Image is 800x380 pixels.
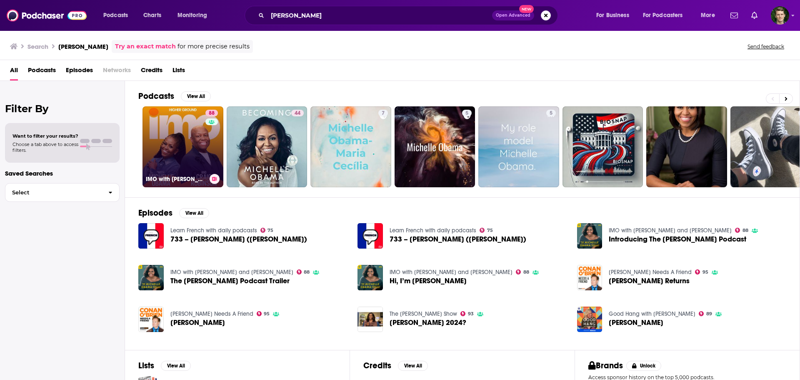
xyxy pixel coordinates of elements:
[12,141,78,153] span: Choose a tab above to access filters.
[141,63,162,81] a: Credits
[596,10,629,21] span: For Business
[771,6,789,25] span: Logged in as drew.kilman
[496,13,530,18] span: Open Advanced
[609,269,692,276] a: Conan O’Brien Needs A Friend
[609,236,746,243] span: Introducing The [PERSON_NAME] Podcast
[519,5,534,13] span: New
[291,110,304,116] a: 44
[609,310,695,317] a: Good Hang with Amy Poehler
[390,227,476,234] a: Learn French with daily podcasts
[523,270,529,274] span: 88
[7,8,87,23] img: Podchaser - Follow, Share and Rate Podcasts
[390,236,526,243] span: 733 – [PERSON_NAME] ([PERSON_NAME])
[103,10,128,21] span: Podcasts
[260,228,274,233] a: 75
[170,236,307,243] span: 733 – [PERSON_NAME] ([PERSON_NAME])
[115,42,176,51] a: Try an exact match
[609,319,663,326] a: Michelle Obama
[577,307,602,332] img: Michelle Obama
[295,109,300,118] span: 44
[10,63,18,81] a: All
[161,361,191,371] button: View All
[357,223,383,249] img: 733 – Michelle Obama (Michelle Obama)
[170,269,293,276] a: IMO with Michelle Obama and Craig Robinson
[609,227,732,234] a: IMO with Michelle Obama and Craig Robinson
[172,9,218,22] button: open menu
[177,42,250,51] span: for more precise results
[252,6,566,25] div: Search podcasts, credits, & more...
[97,9,139,22] button: open menu
[378,110,388,116] a: 7
[27,43,48,50] h3: Search
[179,208,209,218] button: View All
[146,176,206,183] h3: IMO with [PERSON_NAME] and [PERSON_NAME]
[701,10,715,21] span: More
[5,190,102,195] span: Select
[170,277,290,284] span: The [PERSON_NAME] Podcast Trailer
[745,43,787,50] button: Send feedback
[363,360,428,371] a: CreditsView All
[58,43,108,50] h3: [PERSON_NAME]
[181,91,211,101] button: View All
[28,63,56,81] a: Podcasts
[516,269,529,274] a: 88
[257,311,270,316] a: 95
[390,277,467,284] a: Hi, I’m Michelle Obama
[310,106,391,187] a: 7
[304,270,310,274] span: 88
[170,236,307,243] a: 733 – Michelle Obama (Michelle Obama)
[643,10,683,21] span: For Podcasters
[695,9,725,22] button: open menu
[577,265,602,290] img: Michelle Obama Returns
[138,265,164,290] img: The Michelle Obama Podcast Trailer
[546,110,556,116] a: 5
[460,311,474,316] a: 93
[142,106,223,187] a: 88IMO with [PERSON_NAME] and [PERSON_NAME]
[609,236,746,243] a: Introducing The Michelle Obama Podcast
[487,229,493,232] span: 75
[609,277,690,284] a: Michelle Obama Returns
[138,223,164,249] img: 733 – Michelle Obama (Michelle Obama)
[699,311,712,316] a: 89
[390,310,457,317] a: The Charlie Kirk Show
[66,63,93,81] a: Episodes
[577,223,602,249] a: Introducing The Michelle Obama Podcast
[550,109,552,118] span: 5
[170,310,253,317] a: Conan O’Brien Needs A Friend
[492,10,534,20] button: Open AdvancedNew
[735,228,748,233] a: 88
[267,9,492,22] input: Search podcasts, credits, & more...
[138,91,211,101] a: PodcastsView All
[706,312,712,316] span: 89
[398,361,428,371] button: View All
[609,319,663,326] span: [PERSON_NAME]
[138,307,164,332] img: Michelle Obama
[390,319,466,326] a: Michelle Obama 2024?
[5,169,120,177] p: Saved Searches
[12,133,78,139] span: Want to filter your results?
[172,63,185,81] a: Lists
[695,269,708,274] a: 95
[138,360,191,371] a: ListsView All
[170,319,225,326] span: [PERSON_NAME]
[267,229,273,232] span: 75
[227,106,307,187] a: 44
[357,307,383,332] a: Michelle Obama 2024?
[209,109,215,118] span: 88
[177,10,207,21] span: Monitoring
[626,361,662,371] button: Unlock
[170,227,257,234] a: Learn French with daily podcasts
[395,106,475,187] a: 5
[357,265,383,290] img: Hi, I’m Michelle Obama
[742,229,748,232] span: 88
[390,319,466,326] span: [PERSON_NAME] 2024?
